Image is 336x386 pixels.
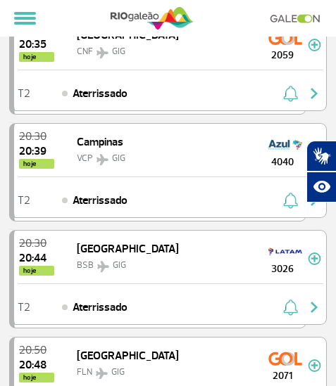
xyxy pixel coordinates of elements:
[306,141,336,172] button: Abrir tradutor de língua de sinais.
[73,299,127,316] span: Aterrissado
[19,252,54,264] span: 2025-09-26 20:44:51
[268,347,302,370] img: GOL Transportes Aereos
[268,240,302,263] img: TAM LINHAS AEREAS
[112,153,125,164] span: GIG
[257,48,308,63] span: 2059
[77,349,179,363] span: [GEOGRAPHIC_DATA]
[77,242,179,256] span: [GEOGRAPHIC_DATA]
[77,153,93,164] span: VCP
[257,262,308,276] span: 3026
[77,135,123,149] span: Campinas
[19,159,54,169] span: hoje
[19,359,54,371] span: 2025-09-26 20:48:53
[73,192,127,209] span: Aterrissado
[113,259,126,271] span: GIG
[283,299,298,316] img: sino-painel-voo.svg
[306,299,323,316] img: seta-direita-painel-voo.svg
[308,359,321,372] img: mais-info-painel-voo.svg
[257,155,308,169] span: 4040
[19,146,54,157] span: 2025-09-26 20:39:30
[19,39,54,50] span: 2025-09-26 20:35:39
[268,27,302,49] img: GOL Transportes Aereos
[73,85,127,102] span: Aterrissado
[19,373,54,382] span: hoje
[306,192,323,209] img: seta-direita-painel-voo.svg
[306,141,336,202] div: Plugin de acessibilidade da Hand Talk.
[19,238,54,249] span: 2025-09-26 20:30:00
[257,368,308,383] span: 2071
[77,28,179,42] span: [GEOGRAPHIC_DATA]
[18,195,30,205] span: T2
[77,259,94,271] span: BSB
[111,366,125,378] span: GIG
[283,85,298,102] img: sino-painel-voo.svg
[308,39,321,51] img: mais-info-painel-voo.svg
[77,46,93,57] span: CNF
[19,266,54,276] span: hoje
[18,89,30,98] span: T2
[19,345,54,356] span: 2025-09-26 20:50:00
[306,172,336,202] button: Abrir recursos assistivos.
[308,252,321,265] img: mais-info-painel-voo.svg
[77,366,92,378] span: FLN
[112,46,125,57] span: GIG
[268,134,302,156] img: Azul Linhas Aéreas
[306,85,323,102] img: seta-direita-painel-voo.svg
[18,302,30,312] span: T2
[283,192,298,209] img: sino-painel-voo.svg
[19,52,54,62] span: hoje
[19,131,54,142] span: 2025-09-26 20:30:00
